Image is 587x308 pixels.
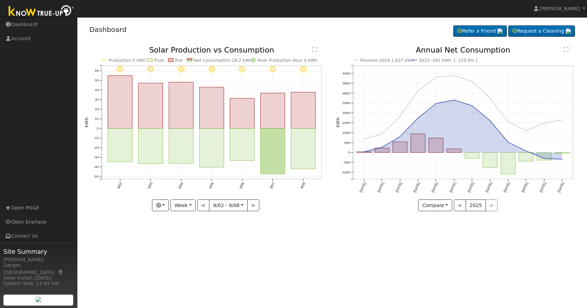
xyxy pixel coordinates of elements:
text: Production 0 kWh [109,58,146,63]
img: retrieve [497,28,503,34]
rect: onclick="" [374,148,389,153]
circle: onclick="" [416,117,419,119]
text: -20 [94,146,99,150]
circle: onclick="" [399,135,401,138]
rect: onclick="" [393,142,407,152]
text:  [312,47,317,52]
text: Annual Net Consumption [416,46,510,54]
button: Compare [418,199,452,211]
circle: onclick="" [507,141,510,144]
text: 2000 [342,111,350,115]
circle: onclick="" [561,158,564,161]
i: 9/08 - Clear [300,66,307,73]
rect: onclick="" [501,153,515,174]
circle: onclick="" [489,97,491,100]
text: -10 [94,136,99,140]
text: 20 [95,107,99,111]
rect: onclick="" [230,129,254,161]
rect: onclick="" [230,99,254,129]
text: Pull [175,58,183,63]
circle: onclick="" [399,115,401,118]
circle: onclick="" [453,99,455,102]
text: Solar Production vs Consumption [149,46,274,54]
text: 60 [95,69,99,73]
rect: onclick="" [199,87,224,128]
text: Push [154,58,164,63]
circle: onclick="" [362,151,365,153]
text: -500 [343,161,350,164]
circle: onclick="" [507,121,510,123]
rect: onclick="" [138,129,163,164]
div: [PERSON_NAME] [3,256,74,263]
text: [DATE] [467,182,475,193]
rect: onclick="" [261,129,285,174]
text: -30 [94,156,99,159]
i: 9/04 - Clear [178,66,185,73]
circle: onclick="" [489,119,491,122]
text: 4000 [342,71,350,75]
span: [PERSON_NAME] [540,6,580,11]
span: Site Summary [3,247,74,256]
text: 9/08 [300,182,306,190]
text: 3000 [342,91,350,95]
i: 9/02 - MostlyClear [117,66,123,73]
circle: onclick="" [380,133,383,136]
circle: onclick="" [435,76,437,79]
text: [DATE] [539,182,547,193]
button: < [454,199,466,211]
a: Dashboard [89,25,127,34]
text: 1000 [342,131,350,135]
text: Net Consumption 28.2 kWh [194,58,252,63]
text: [DATE] [431,182,438,193]
rect: onclick="" [429,138,443,153]
rect: onclick="" [138,83,163,128]
text: kWh [84,117,89,128]
circle: onclick="" [543,157,546,160]
rect: onclick="" [199,129,224,168]
i: 9/03 - Clear [147,66,154,73]
text: 0 [97,127,99,130]
circle: onclick="" [453,75,455,77]
text:  [564,47,568,52]
circle: onclick="" [416,90,419,93]
text: 40 [95,88,99,92]
text: 30 [95,98,99,102]
i: 9/06 - Clear [239,66,246,73]
text: [DATE] [503,182,511,193]
circle: onclick="" [362,138,365,141]
circle: onclick="" [435,102,437,105]
rect: onclick="" [519,153,533,161]
text: 9/04 [177,182,184,190]
button: Week [171,199,196,211]
rect: onclick="" [465,153,479,159]
rect: onclick="" [169,129,193,164]
rect: onclick="" [108,129,132,162]
i: 9/07 - Clear [269,66,276,73]
circle: onclick="" [471,104,474,107]
text: [DATE] [377,182,384,193]
text: Peak Production Hour 0 kWh [258,58,318,63]
circle: onclick="" [543,122,546,124]
rect: onclick="" [411,134,425,152]
rect: onclick="" [169,82,193,129]
div: System Size: 13.65 kW [3,280,74,287]
rect: onclick="" [108,76,132,129]
rect: onclick="" [555,153,569,153]
text: 0 [348,151,350,155]
rect: onclick="" [291,129,316,169]
rect: onclick="" [261,93,285,128]
text: [DATE] [485,182,493,193]
circle: onclick="" [525,150,528,152]
text: 9/03 [147,182,153,190]
rect: onclick="" [483,153,497,168]
text: 10 [95,117,99,121]
div: Solar Install: [DATE] [3,274,74,282]
circle: onclick="" [561,119,564,122]
button: 2025 [466,199,486,211]
text: 500 [344,141,350,145]
text: -40 [94,165,99,169]
text: [DATE] [521,182,529,193]
a: Refer a Friend [453,25,507,37]
div: Sanger, [GEOGRAPHIC_DATA] [3,262,74,276]
a: Map [58,270,64,275]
